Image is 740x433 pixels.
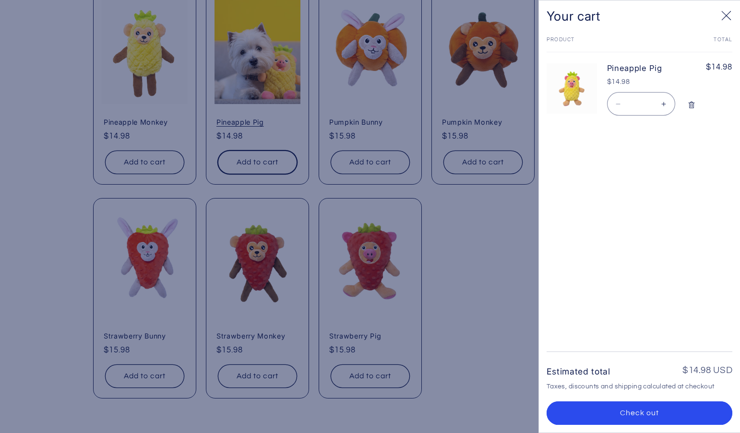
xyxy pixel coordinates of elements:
small: Taxes, discounts and shipping calculated at checkout [547,382,733,391]
input: Quantity for Pineapple Pig [629,92,653,116]
div: $14.98 [607,77,687,87]
h2: Your cart [547,8,600,24]
p: $14.98 USD [682,366,732,375]
button: Close [715,5,737,27]
button: Check out [547,401,733,425]
a: Pineapple Pig [607,63,687,73]
th: Product [547,37,640,52]
button: Remove Pineapple Pig [683,94,701,115]
th: Total [640,37,733,52]
h2: Estimated total [547,367,610,376]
